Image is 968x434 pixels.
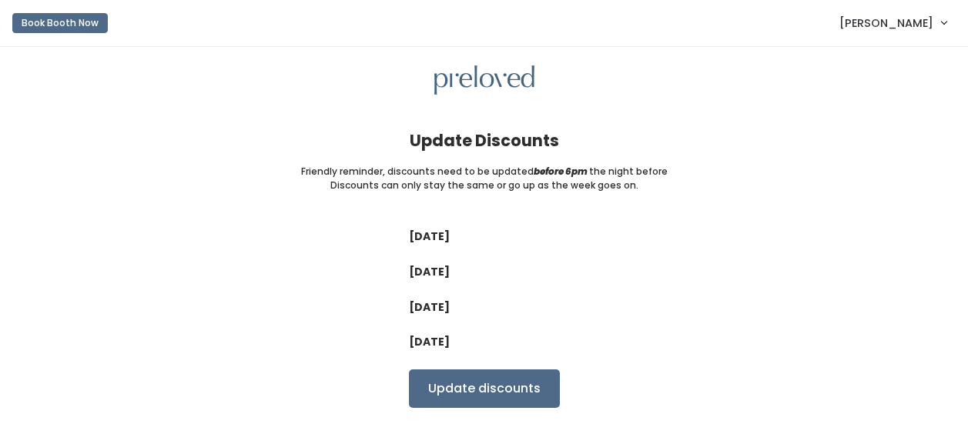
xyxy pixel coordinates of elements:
label: [DATE] [409,264,450,280]
label: [DATE] [409,299,450,315]
label: [DATE] [409,229,450,245]
h4: Update Discounts [410,132,559,149]
i: before 6pm [534,165,588,178]
small: Discounts can only stay the same or go up as the week goes on. [330,179,638,192]
button: Book Booth Now [12,13,108,33]
a: [PERSON_NAME] [824,6,962,39]
input: Update discounts [409,369,560,408]
span: [PERSON_NAME] [839,15,933,32]
a: Book Booth Now [12,6,108,40]
label: [DATE] [409,334,450,350]
small: Friendly reminder, discounts need to be updated the night before [301,165,668,179]
img: preloved logo [434,65,534,95]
